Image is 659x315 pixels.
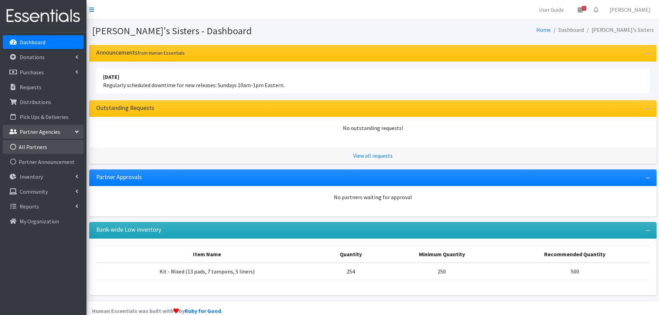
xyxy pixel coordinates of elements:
a: Inventory [3,170,84,184]
strong: Human Essentials was built with by . [92,307,222,314]
li: Regularly scheduled downtime for new releases: Sundays 10am-1pm Eastern. [96,68,650,93]
td: 250 [384,263,500,280]
p: Distributions [20,99,51,105]
td: 500 [500,263,650,280]
a: Dashboard [3,35,84,49]
li: Dashboard [551,25,584,35]
p: Partner Agencies [20,128,60,135]
a: Ruby for Good [185,307,221,314]
p: Pick Ups & Deliveries [20,113,68,120]
h3: Partner Approvals [96,174,142,181]
p: My Organization [20,218,59,225]
th: Quantity [318,245,384,263]
a: Reports [3,200,84,213]
a: View all requests [353,152,393,159]
h3: Outstanding Requests [96,104,154,112]
div: No outstanding requests! [96,124,650,132]
a: User Guide [533,3,569,17]
th: Minimum Quantity [384,245,500,263]
td: 254 [318,263,384,280]
a: Home [536,26,551,33]
a: Pick Ups & Deliveries [3,110,84,124]
a: [PERSON_NAME] [604,3,656,17]
a: Community [3,185,84,198]
p: Donations [20,54,45,61]
p: Community [20,188,48,195]
p: Purchases [20,69,44,76]
h3: Announcements [96,49,185,56]
p: Reports [20,203,39,210]
a: Requests [3,80,84,94]
a: 1 [572,3,588,17]
span: 1 [582,6,586,11]
a: Purchases [3,65,84,79]
th: Item Name [96,245,318,263]
strong: [DATE] [103,73,119,80]
li: [PERSON_NAME]'s Sisters [584,25,654,35]
h1: [PERSON_NAME]'s Sisters - Dashboard [92,25,370,37]
p: Dashboard [20,39,45,46]
a: Distributions [3,95,84,109]
td: Kit - Mixed (13 pads, 7 tampons, 5 liners) [96,263,318,280]
a: Partner Agencies [3,125,84,139]
a: Donations [3,50,84,64]
a: All Partners [3,140,84,154]
img: HumanEssentials [3,4,84,28]
th: Recommended Quantity [500,245,650,263]
p: Requests [20,84,42,91]
p: Inventory [20,173,43,180]
a: My Organization [3,214,84,228]
div: No partners waiting for approval [96,193,650,201]
a: Partner Announcement [3,155,84,169]
small: from Human Essentials [138,50,185,56]
h3: Bank-wide Low inventory [96,226,161,233]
